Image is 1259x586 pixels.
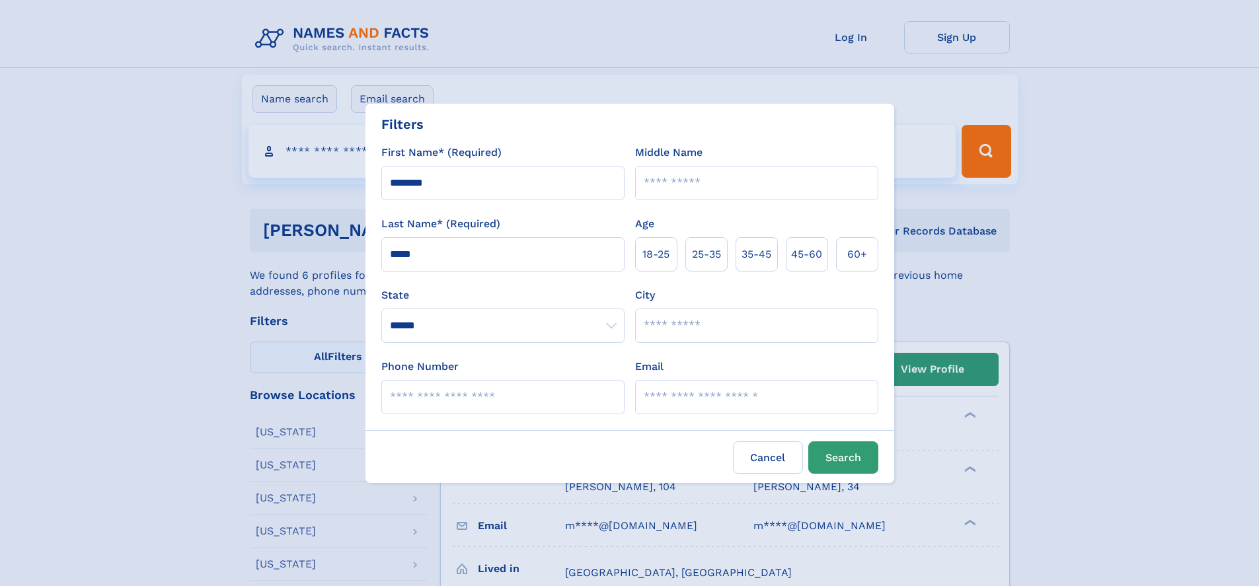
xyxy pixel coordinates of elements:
[381,287,625,303] label: State
[733,441,803,474] label: Cancel
[791,246,822,262] span: 45‑60
[635,216,654,232] label: Age
[381,145,502,161] label: First Name* (Required)
[847,246,867,262] span: 60+
[692,246,721,262] span: 25‑35
[635,145,703,161] label: Middle Name
[808,441,878,474] button: Search
[642,246,669,262] span: 18‑25
[381,359,459,375] label: Phone Number
[635,359,664,375] label: Email
[381,114,424,134] div: Filters
[742,246,771,262] span: 35‑45
[381,216,500,232] label: Last Name* (Required)
[635,287,655,303] label: City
